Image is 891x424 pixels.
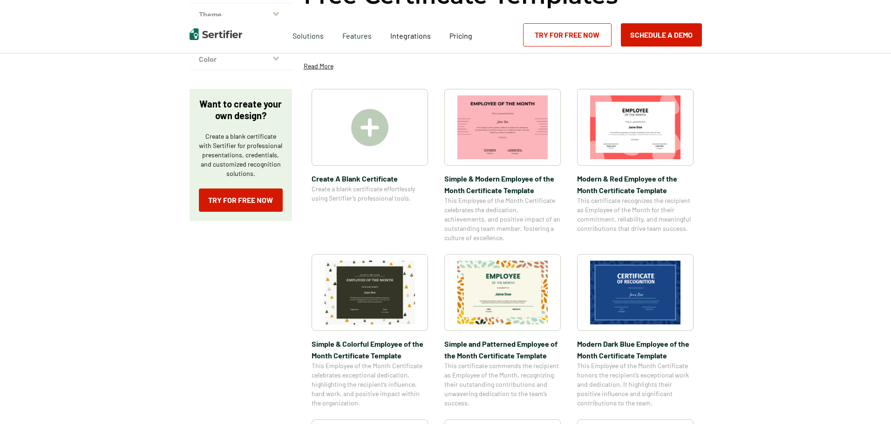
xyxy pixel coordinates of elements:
span: Simple & Modern Employee of the Month Certificate Template [444,173,561,196]
span: This Employee of the Month Certificate celebrates the dedication, achievements, and positive impa... [444,196,561,242]
a: Integrations [390,29,431,40]
span: Modern Dark Blue Employee of the Month Certificate Template [577,338,694,361]
span: Create A Blank Certificate [312,173,428,184]
img: Create A Blank Certificate [351,109,388,146]
a: Try for Free Now [523,23,612,47]
img: Modern & Red Employee of the Month Certificate Template [590,95,680,159]
p: Want to create your own design? [199,98,283,121]
a: Try for Free Now [199,188,283,212]
p: Read More [304,61,333,71]
span: Simple and Patterned Employee of the Month Certificate Template [444,338,561,361]
span: This Employee of the Month Certificate celebrates exceptional dedication, highlighting the recipi... [312,361,428,408]
img: Sertifier | Digital Credentialing Platform [190,28,242,40]
span: This Employee of the Month Certificate honors the recipient’s exceptional work and dedication. It... [577,361,694,408]
a: Simple & Colorful Employee of the Month Certificate TemplateSimple & Colorful Employee of the Mon... [312,254,428,408]
a: Modern Dark Blue Employee of the Month Certificate TemplateModern Dark Blue Employee of the Month... [577,254,694,408]
img: Modern Dark Blue Employee of the Month Certificate Template [590,261,680,324]
span: Integrations [390,31,431,40]
a: Pricing [449,29,472,40]
span: Pricing [449,31,472,40]
a: Modern & Red Employee of the Month Certificate TemplateModern & Red Employee of the Month Certifi... [577,89,694,242]
a: Simple & Modern Employee of the Month Certificate TemplateSimple & Modern Employee of the Month C... [444,89,561,242]
span: Simple & Colorful Employee of the Month Certificate Template [312,338,428,361]
span: This certificate recognizes the recipient as Employee of the Month for their commitment, reliabil... [577,196,694,233]
span: Solutions [292,29,324,40]
span: Create a blank certificate effortlessly using Sertifier’s professional tools. [312,184,428,203]
span: This certificate commends the recipient as Employee of the Month, recognizing their outstanding c... [444,361,561,408]
button: Color [190,48,292,70]
span: Features [342,29,372,40]
img: Simple and Patterned Employee of the Month Certificate Template [457,261,548,324]
img: Simple & Modern Employee of the Month Certificate Template [457,95,548,159]
a: Simple and Patterned Employee of the Month Certificate TemplateSimple and Patterned Employee of t... [444,254,561,408]
button: Theme [190,3,292,26]
img: Simple & Colorful Employee of the Month Certificate Template [325,261,415,324]
p: Create a blank certificate with Sertifier for professional presentations, credentials, and custom... [199,132,283,178]
span: Modern & Red Employee of the Month Certificate Template [577,173,694,196]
